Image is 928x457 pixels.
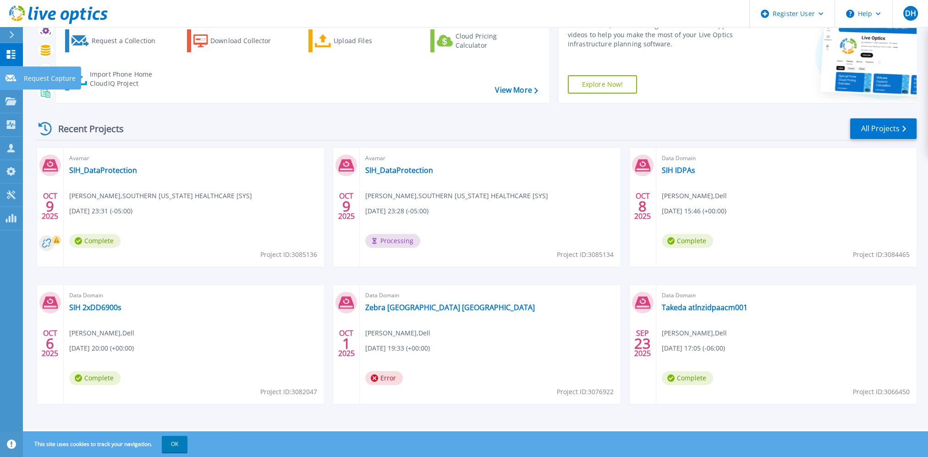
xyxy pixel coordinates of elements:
[662,328,727,338] span: [PERSON_NAME] , Dell
[430,29,533,52] a: Cloud Pricing Calculator
[853,387,910,397] span: Project ID: 3066450
[187,29,289,52] a: Download Collector
[90,70,161,88] div: Import Phone Home CloudIQ Project
[69,343,134,353] span: [DATE] 20:00 (+00:00)
[69,371,121,385] span: Complete
[46,202,54,210] span: 9
[495,86,538,95] a: View More
[662,153,911,163] span: Data Domain
[365,191,548,201] span: [PERSON_NAME] , SOUTHERN [US_STATE] HEALTHCARE [SYS]
[365,343,430,353] span: [DATE] 19:33 (+00:00)
[334,32,407,50] div: Upload Files
[338,327,355,360] div: OCT 2025
[662,206,726,216] span: [DATE] 15:46 (+00:00)
[662,371,713,385] span: Complete
[365,371,403,385] span: Error
[69,206,132,216] span: [DATE] 23:31 (-05:00)
[365,234,420,248] span: Processing
[365,166,433,175] a: SIH_DataProtection
[455,32,528,50] div: Cloud Pricing Calculator
[365,206,428,216] span: [DATE] 23:28 (-05:00)
[260,250,317,260] span: Project ID: 3085136
[46,340,54,347] span: 6
[557,387,614,397] span: Project ID: 3076922
[69,234,121,248] span: Complete
[634,189,651,223] div: OCT 2025
[662,166,695,175] a: SIH IDPAs
[210,32,284,50] div: Download Collector
[365,153,615,163] span: Avamar
[342,202,351,210] span: 9
[35,117,136,140] div: Recent Projects
[557,250,614,260] span: Project ID: 3085134
[568,21,751,49] div: Find tutorials, instructional guides and other support videos to help you make the most of your L...
[41,189,59,223] div: OCT 2025
[662,290,911,301] span: Data Domain
[69,328,134,338] span: [PERSON_NAME] , Dell
[69,166,137,175] a: SIH_DataProtection
[850,118,917,139] a: All Projects
[24,67,76,90] p: Request Capture
[25,436,187,452] span: This site uses cookies to track your navigation.
[69,290,318,301] span: Data Domain
[365,290,615,301] span: Data Domain
[365,303,535,312] a: Zebra [GEOGRAPHIC_DATA] [GEOGRAPHIC_DATA]
[634,340,651,347] span: 23
[365,328,430,338] span: [PERSON_NAME] , Dell
[69,303,121,312] a: SIH 2xDD6900s
[69,191,252,201] span: [PERSON_NAME] , SOUTHERN [US_STATE] HEALTHCARE [SYS]
[662,303,747,312] a: Takeda atlnzidpaacm001
[662,191,727,201] span: [PERSON_NAME] , Dell
[338,189,355,223] div: OCT 2025
[853,250,910,260] span: Project ID: 3084465
[260,387,317,397] span: Project ID: 3082047
[905,10,916,17] span: DH
[662,234,713,248] span: Complete
[662,343,725,353] span: [DATE] 17:05 (-06:00)
[638,202,647,210] span: 8
[69,153,318,163] span: Avamar
[91,32,165,50] div: Request a Collection
[162,436,187,452] button: OK
[41,327,59,360] div: OCT 2025
[342,340,351,347] span: 1
[65,29,167,52] a: Request a Collection
[568,75,637,94] a: Explore Now!
[634,327,651,360] div: SEP 2025
[308,29,411,52] a: Upload Files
